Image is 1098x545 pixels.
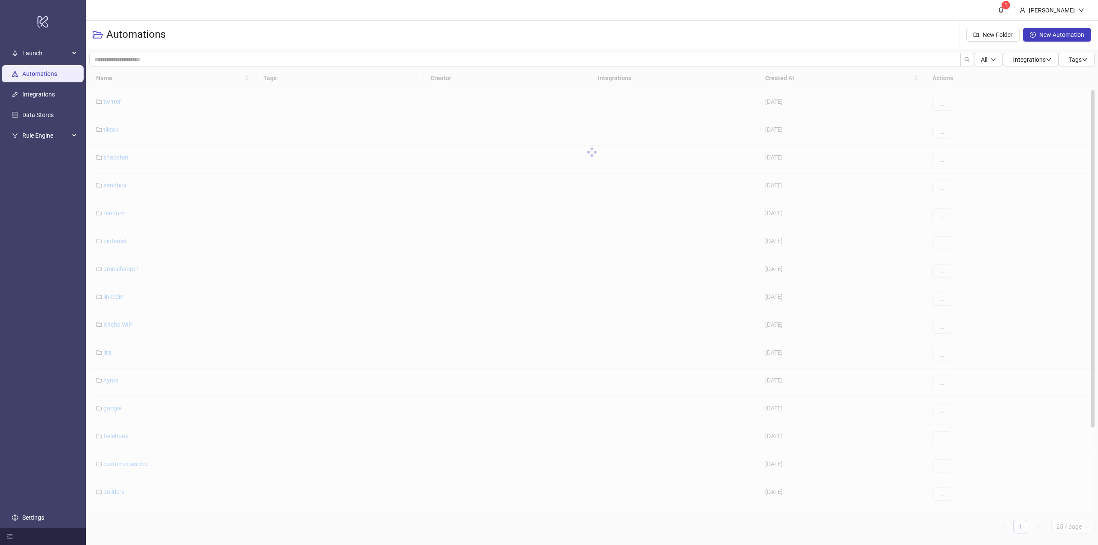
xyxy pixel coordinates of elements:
span: rocket [12,50,18,56]
span: down [1078,7,1084,13]
span: 1 [1004,2,1008,8]
span: folder-open [93,30,103,40]
a: Integrations [22,91,55,98]
span: down [991,57,996,62]
button: New Folder [966,28,1020,42]
span: Launch [22,45,69,62]
a: Settings [22,514,44,521]
button: New Automation [1023,28,1091,42]
span: down [1046,57,1052,63]
span: Rule Engine [22,127,69,144]
span: user [1020,7,1026,13]
button: Integrationsdown [1003,53,1059,66]
span: New Automation [1039,31,1084,38]
a: Data Stores [22,111,54,118]
span: Tags [1069,56,1088,63]
button: Tagsdown [1059,53,1095,66]
span: All [981,56,987,63]
span: bell [998,7,1004,13]
a: Automations [22,70,57,77]
sup: 1 [1001,1,1010,9]
button: Alldown [974,53,1003,66]
span: New Folder [983,31,1013,38]
span: Integrations [1013,56,1052,63]
div: [PERSON_NAME] [1026,6,1078,15]
span: fork [12,132,18,139]
span: search [964,57,970,63]
span: plus-circle [1030,32,1036,38]
h3: Automations [106,28,166,42]
span: folder-add [973,32,979,38]
span: menu-fold [7,533,13,539]
span: down [1082,57,1088,63]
